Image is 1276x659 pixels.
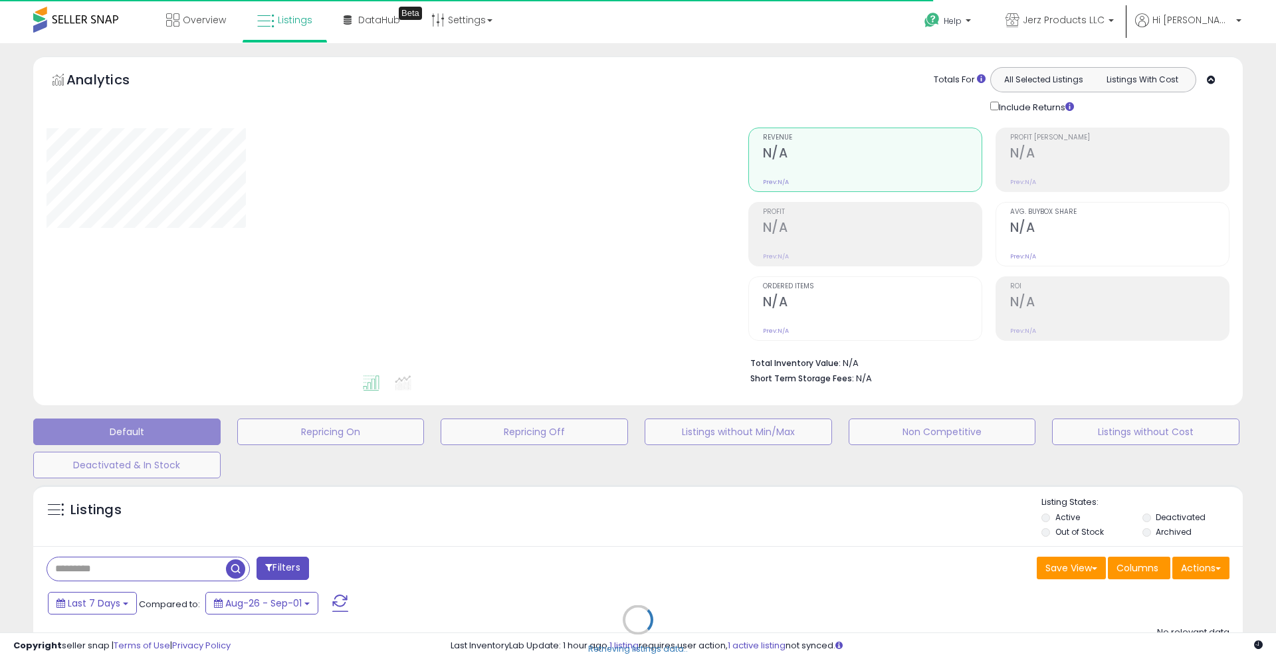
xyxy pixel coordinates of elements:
span: Help [944,15,962,27]
div: seller snap | | [13,640,231,652]
button: Repricing On [237,419,425,445]
small: Prev: N/A [1010,327,1036,335]
button: All Selected Listings [994,71,1093,88]
a: Hi [PERSON_NAME] [1135,13,1241,43]
button: Repricing Off [441,419,628,445]
b: Short Term Storage Fees: [750,373,854,384]
small: Prev: N/A [763,327,789,335]
button: Deactivated & In Stock [33,452,221,478]
a: Help [914,2,984,43]
h2: N/A [1010,294,1229,312]
h5: Analytics [66,70,156,92]
small: Prev: N/A [1010,252,1036,260]
b: Total Inventory Value: [750,357,841,369]
h2: N/A [763,145,982,163]
button: Default [33,419,221,445]
button: Non Competitive [849,419,1036,445]
span: Profit [763,209,982,216]
span: Hi [PERSON_NAME] [1152,13,1232,27]
span: ROI [1010,283,1229,290]
span: Jerz Products LLC [1023,13,1105,27]
small: Prev: N/A [1010,178,1036,186]
h2: N/A [763,220,982,238]
button: Listings without Min/Max [645,419,832,445]
span: Revenue [763,134,982,141]
strong: Copyright [13,639,62,652]
h2: N/A [1010,145,1229,163]
span: Overview [183,13,226,27]
small: Prev: N/A [763,178,789,186]
div: Include Returns [980,99,1090,114]
span: Listings [278,13,312,27]
h2: N/A [1010,220,1229,238]
span: DataHub [358,13,400,27]
div: Tooltip anchor [399,7,422,20]
span: Ordered Items [763,283,982,290]
span: Profit [PERSON_NAME] [1010,134,1229,141]
li: N/A [750,354,1220,370]
div: Retrieving listings data.. [588,643,688,655]
i: Get Help [924,12,940,29]
div: Totals For [934,74,986,86]
button: Listings without Cost [1052,419,1239,445]
button: Listings With Cost [1093,71,1192,88]
span: Avg. Buybox Share [1010,209,1229,216]
span: N/A [856,372,872,385]
small: Prev: N/A [763,252,789,260]
h2: N/A [763,294,982,312]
